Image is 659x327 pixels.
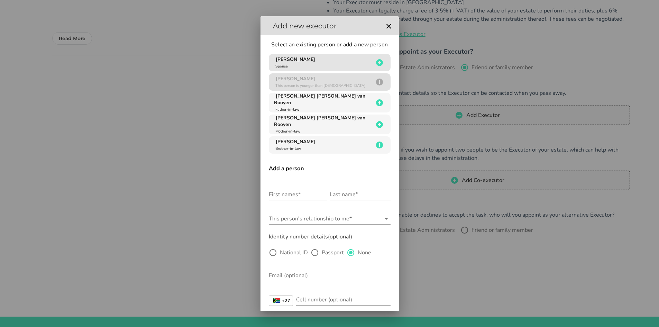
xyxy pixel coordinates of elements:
div: This person's relationship to me* [269,213,391,224]
span: Father-in-law [275,107,299,112]
span: [PERSON_NAME] [276,138,315,145]
label: Identity number details(optional) [269,232,353,242]
h3: Add a person [269,165,391,172]
label: National ID [280,249,308,256]
button: [PERSON_NAME] Brother-in-law [269,136,391,154]
button: [PERSON_NAME] [PERSON_NAME] van Rooyen Father-in-law [269,93,391,112]
strong: +27 [282,299,290,303]
span: [PERSON_NAME] [PERSON_NAME] van Rooyen [274,115,365,128]
span: Mother-in-law [275,129,300,134]
label: None [358,249,371,256]
p: Select an existing person or add a new person [269,41,391,48]
span: Spouse [275,64,288,69]
label: Passport [322,249,344,256]
span: Brother-in-law [275,146,301,151]
button: [PERSON_NAME] [PERSON_NAME] van Rooyen Mother-in-law [269,115,391,134]
h2: Add new executor [266,20,383,31]
span: [PERSON_NAME] [PERSON_NAME] van Rooyen [274,93,365,106]
button: [PERSON_NAME] Spouse [269,54,391,71]
span: [PERSON_NAME] [276,56,315,63]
